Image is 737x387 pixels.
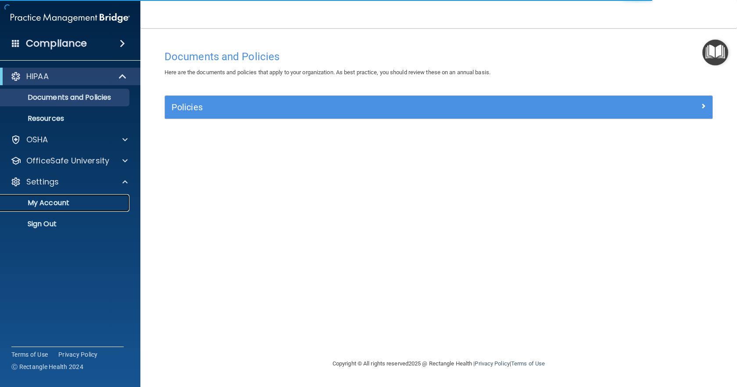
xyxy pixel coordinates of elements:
[26,134,48,145] p: OSHA
[511,360,545,367] a: Terms of Use
[58,350,98,359] a: Privacy Policy
[6,220,125,228] p: Sign Out
[475,360,509,367] a: Privacy Policy
[702,40,728,65] button: Open Resource Center
[26,71,49,82] p: HIPAA
[11,177,128,187] a: Settings
[11,71,127,82] a: HIPAA
[26,156,109,166] p: OfficeSafe University
[11,156,128,166] a: OfficeSafe University
[11,350,48,359] a: Terms of Use
[26,37,87,50] h4: Compliance
[172,102,569,112] h5: Policies
[11,9,130,27] img: PMB logo
[11,362,83,371] span: Ⓒ Rectangle Health 2024
[11,134,128,145] a: OSHA
[6,93,125,102] p: Documents and Policies
[165,69,490,76] span: Here are the documents and policies that apply to your organization. As best practice, you should...
[6,114,125,123] p: Resources
[26,177,59,187] p: Settings
[6,199,125,207] p: My Account
[165,51,713,62] h4: Documents and Policies
[172,100,706,114] a: Policies
[279,350,599,378] div: Copyright © All rights reserved 2025 @ Rectangle Health | |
